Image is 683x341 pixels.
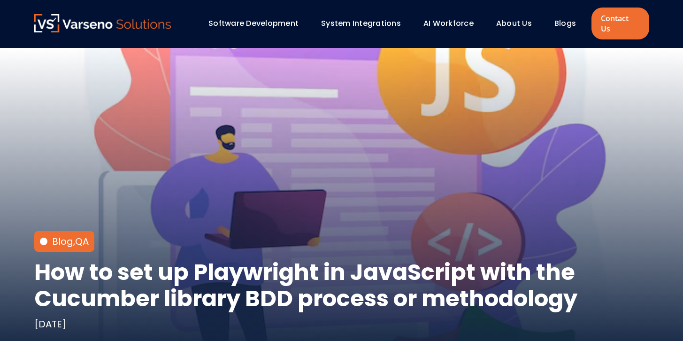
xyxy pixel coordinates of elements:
[419,15,487,31] div: AI Workforce
[591,8,649,39] a: Contact Us
[550,15,589,31] div: Blogs
[496,18,532,29] a: About Us
[554,18,576,29] a: Blogs
[491,15,545,31] div: About Us
[52,235,89,248] div: ,
[321,18,401,29] a: System Integrations
[316,15,414,31] div: System Integrations
[34,259,649,312] h1: How to set up Playwright in JavaScript with the Cucumber library BDD process or methodology
[423,18,474,29] a: AI Workforce
[204,15,312,31] div: Software Development
[75,235,89,248] a: QA
[52,235,73,248] a: Blog
[34,318,66,331] div: [DATE]
[208,18,299,29] a: Software Development
[34,14,171,33] a: Varseno Solutions – Product Engineering & IT Services
[34,14,171,32] img: Varseno Solutions – Product Engineering & IT Services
